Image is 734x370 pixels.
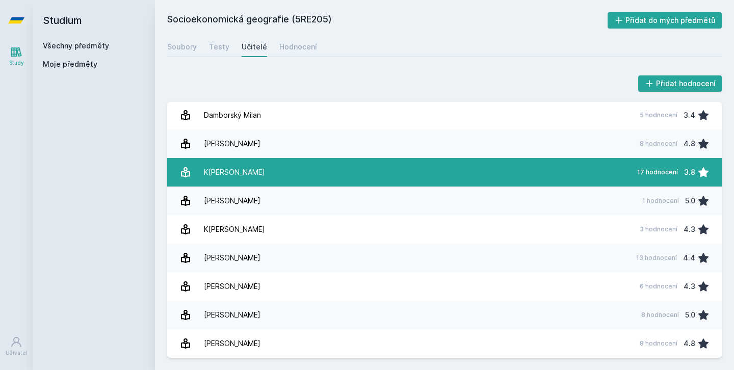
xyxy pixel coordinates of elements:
[167,42,197,52] div: Soubory
[684,134,695,154] div: 4.8
[167,272,722,301] a: [PERSON_NAME] 6 hodnocení 4.3
[685,305,695,325] div: 5.0
[640,111,677,119] div: 5 hodnocení
[684,276,695,297] div: 4.3
[640,282,677,290] div: 6 hodnocení
[2,331,31,362] a: Uživatel
[167,129,722,158] a: [PERSON_NAME] 8 hodnocení 4.8
[204,305,260,325] div: [PERSON_NAME]
[685,191,695,211] div: 5.0
[279,37,317,57] a: Hodnocení
[684,333,695,354] div: 4.8
[167,187,722,215] a: [PERSON_NAME] 1 hodnocení 5.0
[9,59,24,67] div: Study
[43,59,97,69] span: Moje předměty
[204,333,260,354] div: [PERSON_NAME]
[242,37,267,57] a: Učitelé
[636,254,677,262] div: 13 hodnocení
[209,42,229,52] div: Testy
[683,248,695,268] div: 4.4
[684,219,695,240] div: 4.3
[640,140,677,148] div: 8 hodnocení
[204,105,261,125] div: Damborský Milan
[608,12,722,29] button: Přidat do mých předmětů
[167,244,722,272] a: [PERSON_NAME] 13 hodnocení 4.4
[167,37,197,57] a: Soubory
[167,101,722,129] a: Damborský Milan 5 hodnocení 3.4
[6,349,27,357] div: Uživatel
[167,215,722,244] a: K[PERSON_NAME] 3 hodnocení 4.3
[167,329,722,358] a: [PERSON_NAME] 8 hodnocení 4.8
[637,168,678,176] div: 17 hodnocení
[204,248,260,268] div: [PERSON_NAME]
[684,162,695,182] div: 3.8
[167,158,722,187] a: K[PERSON_NAME] 17 hodnocení 3.8
[204,219,265,240] div: K[PERSON_NAME]
[279,42,317,52] div: Hodnocení
[640,225,677,233] div: 3 hodnocení
[204,162,265,182] div: K[PERSON_NAME]
[642,197,679,205] div: 1 hodnocení
[43,41,109,50] a: Všechny předměty
[167,12,608,29] h2: Socioekonomická geografie (5RE205)
[641,311,679,319] div: 8 hodnocení
[640,339,677,348] div: 8 hodnocení
[204,134,260,154] div: [PERSON_NAME]
[204,276,260,297] div: [PERSON_NAME]
[638,75,722,92] button: Přidat hodnocení
[242,42,267,52] div: Učitelé
[2,41,31,72] a: Study
[167,301,722,329] a: [PERSON_NAME] 8 hodnocení 5.0
[204,191,260,211] div: [PERSON_NAME]
[209,37,229,57] a: Testy
[684,105,695,125] div: 3.4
